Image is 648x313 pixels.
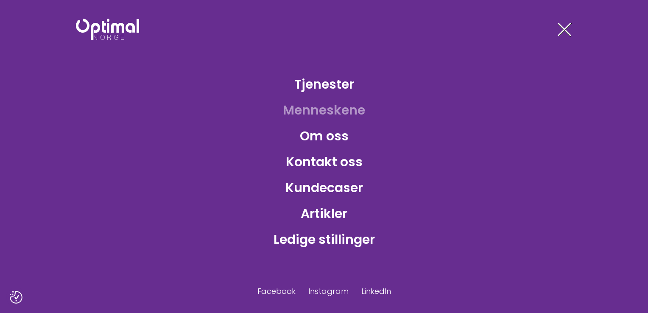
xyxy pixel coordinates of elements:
[279,148,369,176] a: Kontakt oss
[294,200,354,227] a: Artikler
[10,291,22,304] img: Revisit consent button
[276,96,372,124] a: Menneskene
[288,70,361,98] a: Tjenester
[257,285,296,297] a: Facebook
[10,291,22,304] button: Samtykkepreferanser
[267,226,382,253] a: Ledige stillinger
[76,19,139,40] img: Optimal Norge
[308,285,349,297] a: Instagram
[361,285,391,297] a: LinkedIn
[279,174,370,201] a: Kundecaser
[293,122,355,150] a: Om oss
